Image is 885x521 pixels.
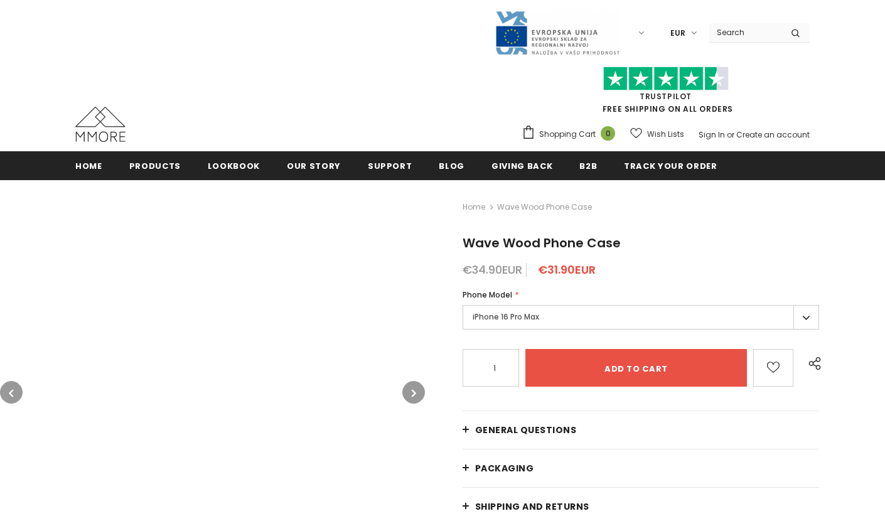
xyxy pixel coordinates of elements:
a: General Questions [463,411,819,449]
span: Giving back [491,160,552,172]
span: €34.90EUR [463,262,522,277]
a: Blog [439,151,464,180]
a: Sign In [699,129,725,140]
a: Wish Lists [630,123,684,145]
label: iPhone 16 Pro Max [463,305,819,330]
input: Add to cart [525,349,747,387]
span: Products [129,160,181,172]
a: Trustpilot [640,91,692,102]
img: Trust Pilot Stars [603,67,729,91]
a: PACKAGING [463,449,819,487]
a: Our Story [287,151,341,180]
span: or [727,129,734,140]
span: Our Story [287,160,341,172]
span: Phone Model [463,289,512,300]
span: Lookbook [208,160,260,172]
img: Javni Razpis [495,10,620,56]
span: PACKAGING [475,462,534,475]
span: support [368,160,412,172]
input: Search Site [709,23,781,41]
span: EUR [670,27,685,40]
a: Home [75,151,102,180]
span: €31.90EUR [538,262,596,277]
span: B2B [579,160,597,172]
span: Home [75,160,102,172]
a: Track your order [624,151,717,180]
a: Create an account [736,129,810,140]
a: Home [463,200,485,215]
a: Shopping Cart 0 [522,125,621,144]
span: Wish Lists [647,128,684,141]
a: support [368,151,412,180]
span: Shopping Cart [539,128,596,141]
a: Lookbook [208,151,260,180]
span: Track your order [624,160,717,172]
a: Giving back [491,151,552,180]
a: Javni Razpis [495,27,620,38]
a: Products [129,151,181,180]
span: 0 [601,126,615,141]
span: Shipping and returns [475,500,589,513]
span: Wave Wood Phone Case [497,200,592,215]
span: Blog [439,160,464,172]
span: Wave Wood Phone Case [463,234,621,252]
span: FREE SHIPPING ON ALL ORDERS [522,72,810,114]
a: B2B [579,151,597,180]
img: MMORE Cases [75,107,126,142]
span: General Questions [475,424,577,436]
